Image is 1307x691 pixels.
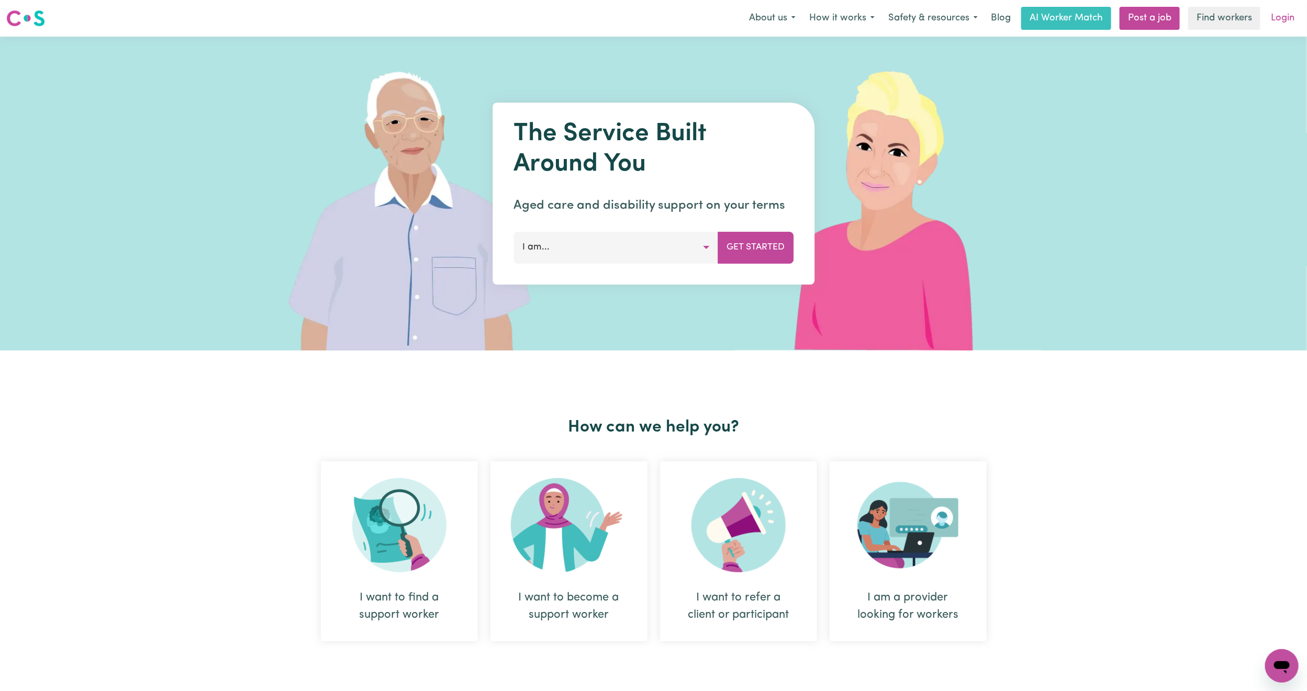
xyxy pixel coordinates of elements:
[6,6,45,30] a: Careseekers logo
[346,589,453,624] div: I want to find a support worker
[660,461,817,641] div: I want to refer a client or participant
[513,196,794,215] p: Aged care and disability support on your terms
[1120,7,1180,30] a: Post a job
[802,7,881,29] button: How it works
[511,478,627,572] img: Become Worker
[857,478,959,572] img: Provider
[1265,7,1301,30] a: Login
[513,119,794,179] h1: The Service Built Around You
[1265,649,1299,683] iframe: Button to launch messaging window, conversation in progress
[985,7,1017,30] a: Blog
[685,589,792,624] div: I want to refer a client or participant
[742,7,802,29] button: About us
[6,9,45,28] img: Careseekers logo
[855,589,962,624] div: I am a provider looking for workers
[321,461,478,641] div: I want to find a support worker
[352,478,446,572] img: Search
[516,589,622,624] div: I want to become a support worker
[1021,7,1111,30] a: AI Worker Match
[490,461,647,641] div: I want to become a support worker
[881,7,985,29] button: Safety & resources
[718,232,794,263] button: Get Started
[315,417,993,437] h2: How can we help you?
[830,461,987,641] div: I am a provider looking for workers
[513,232,718,263] button: I am...
[1188,7,1260,30] a: Find workers
[691,478,786,572] img: Refer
